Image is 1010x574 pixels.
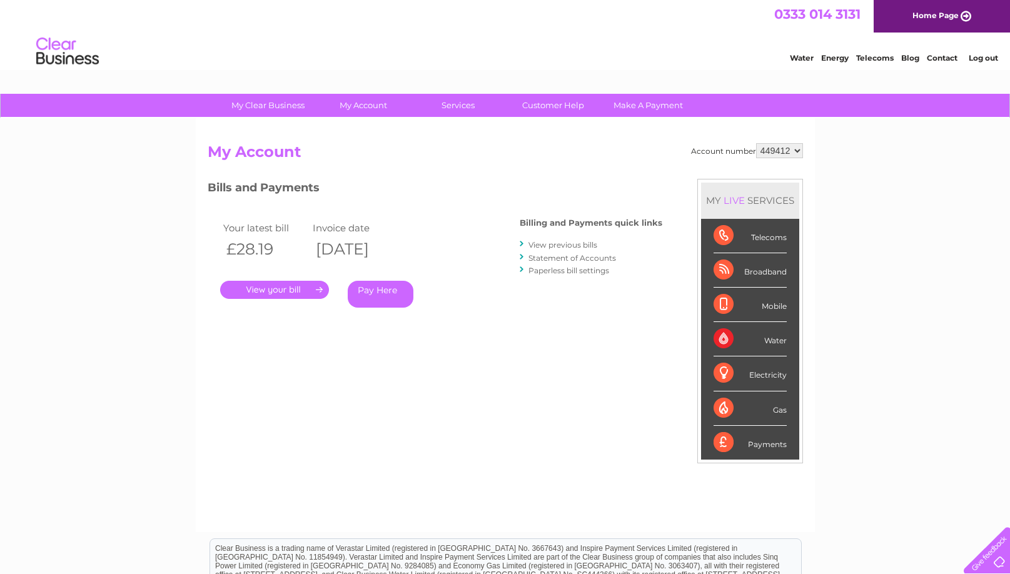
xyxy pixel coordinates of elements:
[691,143,803,158] div: Account number
[790,53,814,63] a: Water
[714,322,787,356] div: Water
[220,281,329,299] a: .
[901,53,919,63] a: Blog
[310,219,400,236] td: Invoice date
[774,6,861,22] a: 0333 014 3131
[220,219,310,236] td: Your latest bill
[210,7,801,61] div: Clear Business is a trading name of Verastar Limited (registered in [GEOGRAPHIC_DATA] No. 3667643...
[856,53,894,63] a: Telecoms
[220,236,310,262] th: £28.19
[714,288,787,322] div: Mobile
[407,94,510,117] a: Services
[701,183,799,218] div: MY SERVICES
[528,240,597,249] a: View previous bills
[597,94,700,117] a: Make A Payment
[310,236,400,262] th: [DATE]
[714,426,787,460] div: Payments
[714,356,787,391] div: Electricity
[208,143,803,167] h2: My Account
[528,266,609,275] a: Paperless bill settings
[821,53,849,63] a: Energy
[520,218,662,228] h4: Billing and Payments quick links
[721,194,747,206] div: LIVE
[714,253,787,288] div: Broadband
[528,253,616,263] a: Statement of Accounts
[208,179,662,201] h3: Bills and Payments
[311,94,415,117] a: My Account
[969,53,998,63] a: Log out
[348,281,413,308] a: Pay Here
[36,33,99,71] img: logo.png
[714,219,787,253] div: Telecoms
[927,53,957,63] a: Contact
[216,94,320,117] a: My Clear Business
[714,391,787,426] div: Gas
[502,94,605,117] a: Customer Help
